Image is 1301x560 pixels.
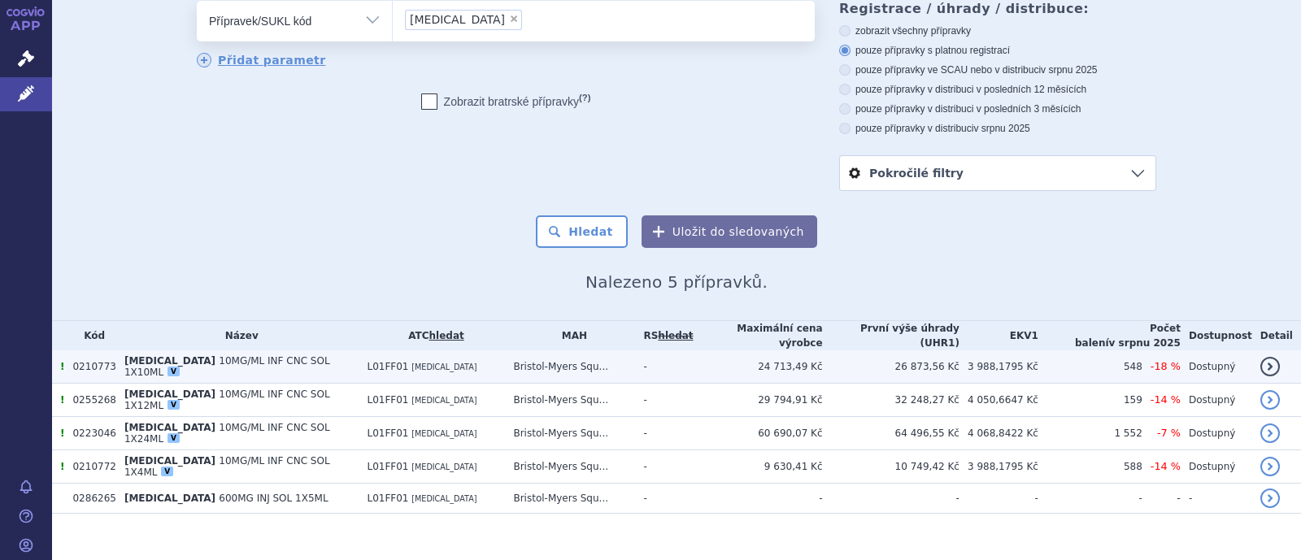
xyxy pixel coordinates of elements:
td: Bristol-Myers Squ... [505,484,635,514]
td: 3 988,1795 Kč [959,450,1038,484]
span: -7 % [1157,427,1181,439]
td: 29 794,91 Kč [694,384,823,417]
td: Dostupný [1181,417,1252,450]
span: L01FF01 [367,493,408,504]
td: 548 [1038,350,1142,384]
span: [MEDICAL_DATA] [411,429,476,438]
input: [MEDICAL_DATA] [527,9,536,29]
td: - [635,384,693,417]
a: hledat [429,330,464,341]
a: detail [1260,390,1280,410]
span: v srpnu 2025 [1109,337,1181,349]
td: - [823,484,959,514]
del: hledat [658,330,693,341]
td: - [635,450,693,484]
td: 0210773 [64,350,115,384]
td: Bristol-Myers Squ... [505,350,635,384]
span: -14 % [1151,460,1181,472]
span: L01FF01 [367,361,408,372]
td: Bristol-Myers Squ... [505,417,635,450]
abbr: (?) [579,93,590,103]
a: Přidat parametr [197,53,326,67]
th: Počet balení [1038,321,1181,350]
span: Nalezeno 5 přípravků. [585,272,768,292]
label: pouze přípravky ve SCAU nebo v distribuci [839,63,1156,76]
td: 0286265 [64,484,115,514]
th: EKV1 [959,321,1038,350]
td: 0255268 [64,384,115,417]
span: × [509,14,519,24]
td: 32 248,27 Kč [823,384,959,417]
a: detail [1260,488,1280,508]
span: 600MG INJ SOL 1X5ML [219,493,328,504]
td: 0223046 [64,417,115,450]
td: 588 [1038,450,1142,484]
h3: Registrace / úhrady / distribuce: [839,1,1156,16]
a: detail [1260,423,1280,443]
div: V [168,400,180,410]
th: ATC [359,321,505,350]
td: Dostupný [1181,350,1252,384]
span: [MEDICAL_DATA] [124,355,215,367]
td: - [1142,484,1181,514]
th: MAH [505,321,635,350]
button: Hledat [536,215,628,248]
div: V [168,367,180,376]
td: 26 873,56 Kč [823,350,959,384]
label: Zobrazit bratrské přípravky [421,93,591,110]
th: První výše úhrady (UHR1) [823,321,959,350]
th: Maximální cena výrobce [694,321,823,350]
td: - [635,417,693,450]
a: Pokročilé filtry [840,156,1155,190]
td: - [635,350,693,384]
a: detail [1260,357,1280,376]
span: Tento přípravek má více úhrad. [60,461,64,472]
span: [MEDICAL_DATA] [411,362,476,371]
label: pouze přípravky v distribuci v posledních 3 měsících [839,102,1156,115]
label: pouze přípravky v distribuci v posledních 12 měsících [839,83,1156,96]
span: [MEDICAL_DATA] [124,422,215,433]
div: V [161,467,173,476]
td: Bristol-Myers Squ... [505,384,635,417]
a: detail [1260,457,1280,476]
span: Tento přípravek má více úhrad. [60,428,64,439]
span: 10MG/ML INF CNC SOL 1X12ML [124,389,330,411]
span: -14 % [1151,393,1181,406]
span: v srpnu 2025 [973,123,1029,134]
a: vyhledávání neobsahuje žádnou platnou referenční skupinu [658,330,693,341]
td: 60 690,07 Kč [694,417,823,450]
td: 4 068,8422 Kč [959,417,1038,450]
span: [MEDICAL_DATA] [411,396,476,405]
td: - [1038,484,1142,514]
label: zobrazit všechny přípravky [839,24,1156,37]
td: 9 630,41 Kč [694,450,823,484]
th: Dostupnost [1181,321,1252,350]
span: [MEDICAL_DATA] [124,493,215,504]
td: 0210772 [64,450,115,484]
span: [MEDICAL_DATA] [124,455,215,467]
span: L01FF01 [367,428,408,439]
span: [MEDICAL_DATA] [411,494,476,503]
td: 10 749,42 Kč [823,450,959,484]
span: -18 % [1151,360,1181,372]
span: [MEDICAL_DATA] [124,389,215,400]
td: Dostupný [1181,450,1252,484]
span: Tento přípravek má více úhrad. [60,394,64,406]
th: Detail [1252,321,1301,350]
th: Kód [64,321,115,350]
button: Uložit do sledovaných [642,215,817,248]
span: 10MG/ML INF CNC SOL 1X10ML [124,355,330,378]
span: 10MG/ML INF CNC SOL 1X4ML [124,455,330,478]
span: v srpnu 2025 [1041,64,1097,76]
span: 10MG/ML INF CNC SOL 1X24ML [124,422,330,445]
label: pouze přípravky v distribuci [839,122,1156,135]
td: 64 496,55 Kč [823,417,959,450]
td: - [635,484,693,514]
span: L01FF01 [367,394,408,406]
span: [MEDICAL_DATA] [410,14,505,25]
span: [MEDICAL_DATA] [411,462,476,471]
td: 1 552 [1038,417,1142,450]
td: - [1181,484,1252,514]
td: 3 988,1795 Kč [959,350,1038,384]
span: L01FF01 [367,461,408,472]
